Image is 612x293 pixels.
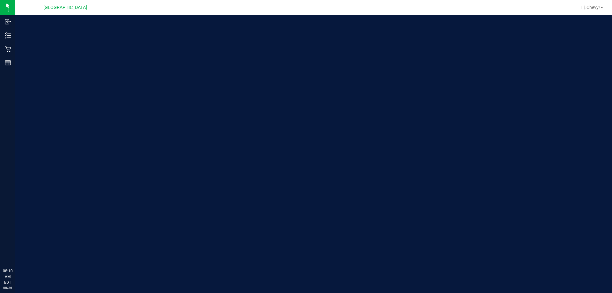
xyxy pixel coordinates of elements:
[5,32,11,39] inline-svg: Inventory
[5,46,11,52] inline-svg: Retail
[580,5,600,10] span: Hi, Chevy!
[43,5,87,10] span: [GEOGRAPHIC_DATA]
[5,60,11,66] inline-svg: Reports
[3,268,12,285] p: 08:10 AM EDT
[3,285,12,290] p: 08/26
[5,18,11,25] inline-svg: Inbound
